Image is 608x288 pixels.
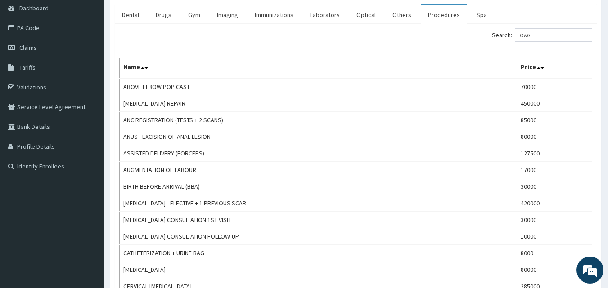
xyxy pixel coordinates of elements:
td: ASSISTED DELIVERY (FORCEPS) [120,145,517,162]
td: 127500 [517,145,592,162]
th: Price [517,58,592,79]
td: 30000 [517,212,592,228]
td: [MEDICAL_DATA] CONSULTATION FOLLOW-UP [120,228,517,245]
label: Search: [492,28,592,42]
a: Immunizations [248,5,301,24]
a: Others [385,5,419,24]
td: ABOVE ELBOW POP CAST [120,78,517,95]
a: Optical [349,5,383,24]
span: We're online! [52,87,124,177]
td: 10000 [517,228,592,245]
span: Tariffs [19,63,36,71]
td: 85000 [517,112,592,128]
span: Dashboard [19,4,49,12]
a: Laboratory [303,5,347,24]
td: 80000 [517,261,592,278]
textarea: Type your message and hit 'Enter' [5,192,171,224]
a: Drugs [149,5,179,24]
span: Claims [19,44,37,52]
a: Procedures [421,5,467,24]
td: CATHETERIZATION + URINE BAG [120,245,517,261]
td: 30000 [517,178,592,195]
td: [MEDICAL_DATA] [120,261,517,278]
img: d_794563401_company_1708531726252_794563401 [17,45,36,67]
a: Dental [115,5,146,24]
div: Chat with us now [47,50,151,62]
td: 8000 [517,245,592,261]
td: [MEDICAL_DATA] REPAIR [120,95,517,112]
td: [MEDICAL_DATA] CONSULTATION 1ST VISIT [120,212,517,228]
td: AUGMENTATION OF LABOUR [120,162,517,178]
td: 420000 [517,195,592,212]
th: Name [120,58,517,79]
td: [MEDICAL_DATA] - ELECTIVE + 1 PREVIOUS SCAR [120,195,517,212]
td: 80000 [517,128,592,145]
td: 17000 [517,162,592,178]
td: ANC REGISTRATION (TESTS + 2 SCANS) [120,112,517,128]
a: Gym [181,5,207,24]
input: Search: [515,28,592,42]
div: Minimize live chat window [148,4,169,26]
td: BIRTH BEFORE ARRIVAL (BBA) [120,178,517,195]
td: 450000 [517,95,592,112]
td: 70000 [517,78,592,95]
a: Imaging [210,5,245,24]
a: Spa [469,5,494,24]
td: ANUS - EXCISION OF ANAL LESION [120,128,517,145]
